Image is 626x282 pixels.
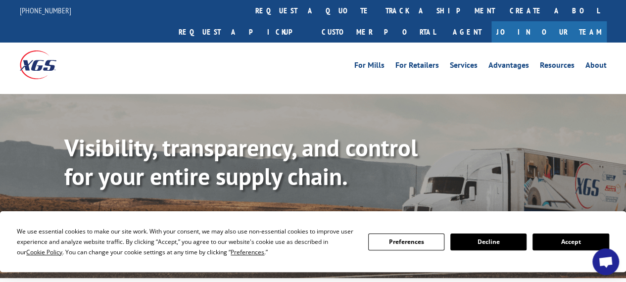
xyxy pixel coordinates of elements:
a: Resources [540,61,575,72]
a: Services [450,61,478,72]
b: Visibility, transparency, and control for your entire supply chain. [64,132,418,191]
a: Advantages [488,61,529,72]
a: Join Our Team [491,21,607,43]
a: For Retailers [395,61,439,72]
a: [PHONE_NUMBER] [20,5,71,15]
span: Preferences [231,248,264,256]
div: We use essential cookies to make our site work. With your consent, we may also use non-essential ... [17,226,356,257]
div: Open chat [592,248,619,275]
a: Request a pickup [171,21,314,43]
a: About [585,61,607,72]
a: For Mills [354,61,385,72]
button: Accept [532,234,609,250]
button: Preferences [368,234,444,250]
a: Customer Portal [314,21,443,43]
a: Agent [443,21,491,43]
span: Cookie Policy [26,248,62,256]
button: Decline [450,234,527,250]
